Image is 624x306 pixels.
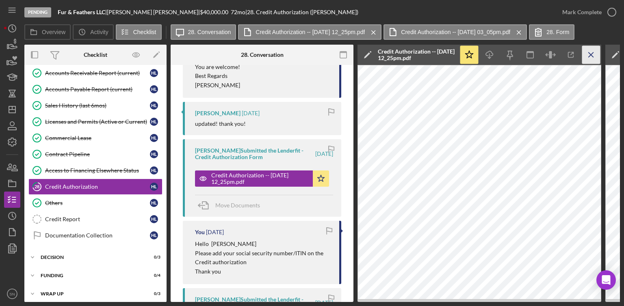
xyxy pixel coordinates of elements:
label: Overview [42,29,65,35]
div: Credit Authorization [45,183,150,190]
label: Credit Authorization -- [DATE] 12_25pm.pdf [256,29,365,35]
text: SN [9,292,15,296]
button: Credit Authorization -- [DATE] 12_25pm.pdf [195,170,329,187]
div: [PERSON_NAME] [195,110,240,116]
div: Mark Complete [562,4,602,20]
div: Wrap up [41,291,140,296]
div: Accounts Receivable Report (current) [45,70,150,76]
b: Fur & Feathers LLC [58,9,105,15]
div: H L [150,150,158,158]
label: Credit Authorization -- [DATE] 03_05pm.pdf [401,29,510,35]
span: Move Documents [215,202,260,209]
div: Funding [41,273,140,278]
a: 28Credit AuthorizationHL [28,179,162,195]
div: $40,000.00 [200,9,231,15]
div: 72 mo [231,9,245,15]
div: H L [150,166,158,175]
div: H L [150,101,158,110]
div: Contract Pipeline [45,151,150,157]
label: 28. Conversation [188,29,231,35]
div: Accounts Payable Report (current) [45,86,150,93]
div: Sales History (last 6mos) [45,102,150,109]
div: Documentation Collection [45,232,150,239]
p: You are welcome! [195,62,240,71]
a: Contract PipelineHL [28,146,162,162]
div: H L [150,134,158,142]
p: Best Regards [195,71,240,80]
a: Sales History (last 6mos)HL [28,97,162,114]
div: Commercial Lease [45,135,150,141]
button: 28. Form [529,24,574,40]
div: Others [45,200,150,206]
div: H L [150,118,158,126]
button: SN [4,286,20,302]
div: Checklist [84,52,107,58]
label: 28. Form [546,29,569,35]
div: Licenses and Permits (Active or Current) [45,119,150,125]
div: 0 / 3 [146,291,160,296]
button: Mark Complete [554,4,620,20]
div: Pending [24,7,51,17]
time: 2025-05-28 16:26 [242,110,260,116]
label: Activity [90,29,108,35]
a: Credit ReportHL [28,211,162,227]
p: Hello [PERSON_NAME] [195,239,331,248]
time: 2025-04-30 13:21 [315,300,333,306]
a: OthersHL [28,195,162,211]
div: Open Intercom Messenger [596,270,616,290]
div: [PERSON_NAME] [PERSON_NAME] | [107,9,200,15]
div: H L [150,215,158,223]
div: | 28. Credit Authorization ([PERSON_NAME]) [245,9,358,15]
div: [PERSON_NAME] Submitted the Lenderfit - Credit Authorization Form [195,147,314,160]
div: | [58,9,107,15]
div: H L [150,199,158,207]
a: Access to Financing Elsewhere StatusHL [28,162,162,179]
div: updated! thank you! [195,121,246,127]
a: Documentation CollectionHL [28,227,162,244]
button: 28. Conversation [171,24,236,40]
div: Decision [41,255,140,260]
div: Credit Authorization -- [DATE] 12_25pm.pdf [211,172,309,185]
div: Access to Financing Elsewhere Status [45,167,150,174]
p: Thank you [195,267,331,276]
div: H L [150,183,158,191]
p: [PERSON_NAME] [195,81,240,90]
a: Accounts Payable Report (current)HL [28,81,162,97]
div: H L [150,69,158,77]
div: Credit Authorization -- [DATE] 12_25pm.pdf [378,48,455,61]
button: Checklist [116,24,162,40]
button: Activity [73,24,113,40]
tspan: 28 [35,184,39,189]
a: Licenses and Permits (Active or Current)HL [28,114,162,130]
p: Please add your social security number/ITIN on the Credit authorization [195,249,331,267]
label: Checklist [133,29,156,35]
div: H L [150,85,158,93]
button: Overview [24,24,71,40]
button: Credit Authorization -- [DATE] 12_25pm.pdf [238,24,381,40]
div: 0 / 4 [146,273,160,278]
div: You [195,229,205,235]
a: Accounts Receivable Report (current)HL [28,65,162,81]
div: H L [150,231,158,239]
div: 0 / 3 [146,255,160,260]
button: Move Documents [195,195,268,215]
div: Credit Report [45,216,150,222]
button: Credit Authorization -- [DATE] 03_05pm.pdf [383,24,527,40]
a: Commercial LeaseHL [28,130,162,146]
time: 2025-05-28 16:19 [206,229,224,235]
div: 28. Conversation [241,52,284,58]
time: 2025-05-28 16:26 [315,151,333,157]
